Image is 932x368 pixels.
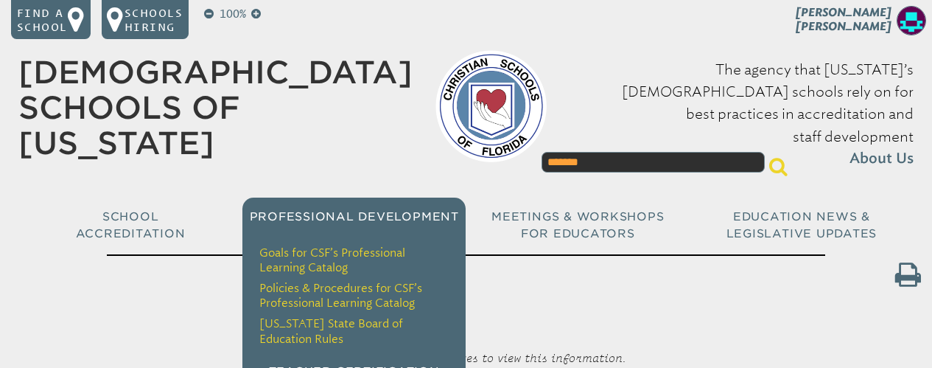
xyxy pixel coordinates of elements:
[849,148,914,170] span: About Us
[435,50,547,162] img: csf-logo-web-colors.png
[570,59,914,171] p: The agency that [US_STATE]’s [DEMOGRAPHIC_DATA] schools rely on for best practices in accreditati...
[726,209,877,240] span: Education News & Legislative Updates
[250,209,459,223] span: Professional Development
[17,6,68,34] p: Find a school
[897,6,926,35] img: deda99810b0efe26e815dd78827682cb
[259,281,422,310] a: Policies & Procedures for CSF’s Professional Learning Catalog
[18,54,413,162] a: [DEMOGRAPHIC_DATA] Schools of [US_STATE]
[796,5,891,33] span: [PERSON_NAME] [PERSON_NAME]
[259,316,403,345] a: [US_STATE] State Board of Education Rules
[125,6,183,34] p: Schools Hiring
[491,209,664,240] span: Meetings & Workshops for Educators
[259,246,405,274] a: Goals for CSF’s Professional Learning Catalog
[76,209,186,240] span: School Accreditation
[217,6,249,23] p: 100%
